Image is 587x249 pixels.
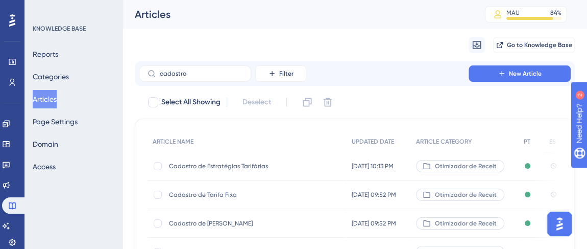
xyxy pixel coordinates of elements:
[435,191,497,199] span: Otimizador de Receit
[506,9,520,17] div: MAU
[24,3,64,15] span: Need Help?
[352,191,396,199] span: [DATE] 09:52 PM
[493,37,575,53] button: Go to Knowledge Base
[352,162,394,170] span: [DATE] 10:13 PM
[435,219,497,228] span: Otimizador de Receit
[33,90,57,108] button: Articles
[524,138,530,146] span: PT
[33,25,86,33] div: KNOWLEDGE BASE
[242,96,271,108] span: Deselect
[33,157,56,176] button: Access
[71,5,74,13] div: 2
[33,45,58,63] button: Reports
[153,138,193,146] span: ARTICLE NAME
[549,138,556,146] span: ES
[469,65,571,82] button: New Article
[550,9,561,17] div: 84 %
[169,191,332,199] span: Cadastro de Tarifa Fixa
[279,70,293,78] span: Filter
[435,162,497,170] span: Otimizador de Receit
[161,96,221,108] span: Select All Showing
[33,112,78,131] button: Page Settings
[352,219,396,228] span: [DATE] 09:52 PM
[233,93,280,111] button: Deselect
[135,7,459,21] div: Articles
[169,162,332,170] span: Cadastro de Estratégias Tarifárias
[160,70,242,77] input: Search
[509,70,542,78] span: New Article
[255,65,306,82] button: Filter
[544,209,575,239] iframe: UserGuiding AI Assistant Launcher
[352,138,394,146] span: UPDATED DATE
[33,67,69,86] button: Categories
[33,135,58,153] button: Domain
[169,219,332,228] span: Cadastro de [PERSON_NAME]
[507,41,572,49] span: Go to Knowledge Base
[416,138,472,146] span: ARTICLE CATEGORY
